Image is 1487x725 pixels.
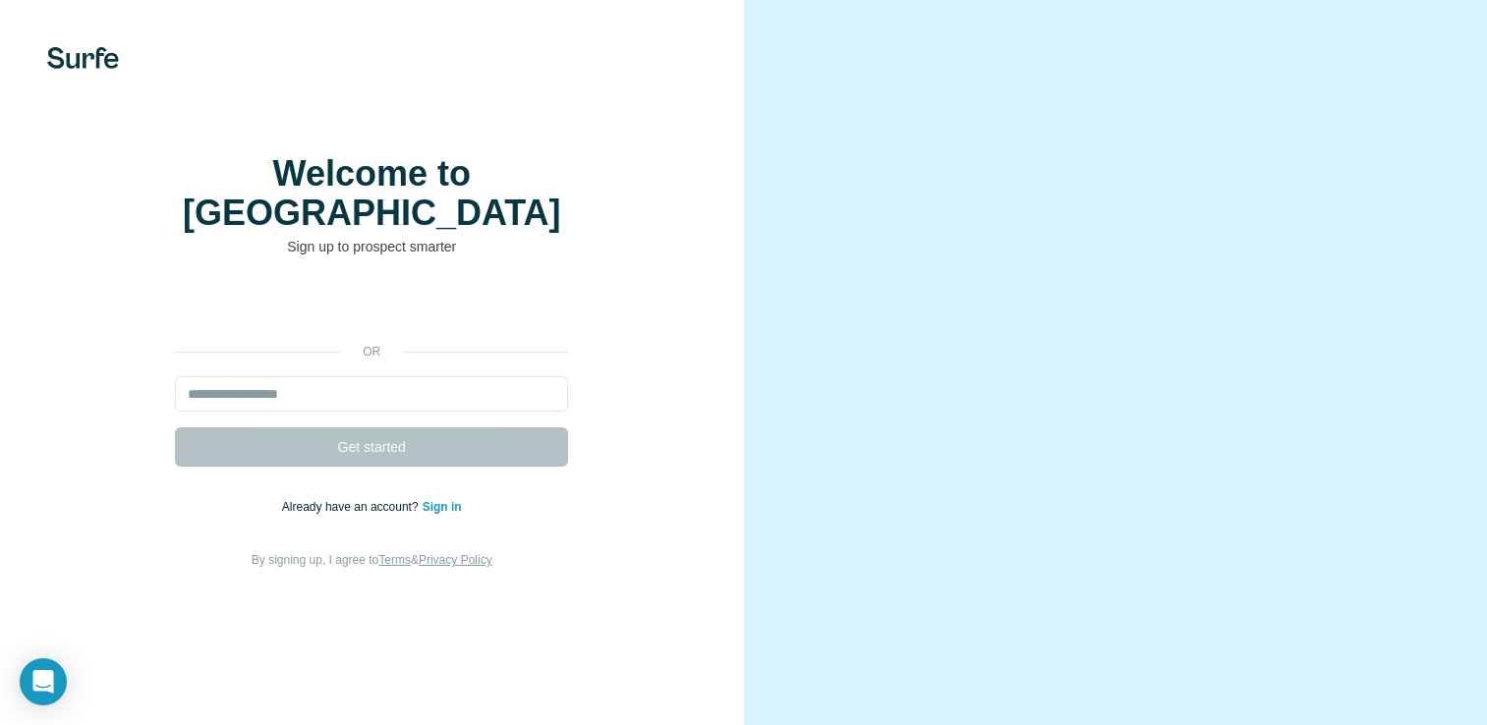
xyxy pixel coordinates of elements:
iframe: Bouton Se connecter avec Google [165,286,578,329]
span: Already have an account? [282,500,423,514]
a: Terms [378,553,411,567]
h1: Welcome to [GEOGRAPHIC_DATA] [175,154,568,233]
a: Privacy Policy [419,553,492,567]
span: By signing up, I agree to & [252,553,492,567]
p: or [340,343,403,361]
img: Surfe's logo [47,47,119,69]
div: Open Intercom Messenger [20,658,67,705]
p: Sign up to prospect smarter [175,237,568,256]
a: Sign in [423,500,462,514]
